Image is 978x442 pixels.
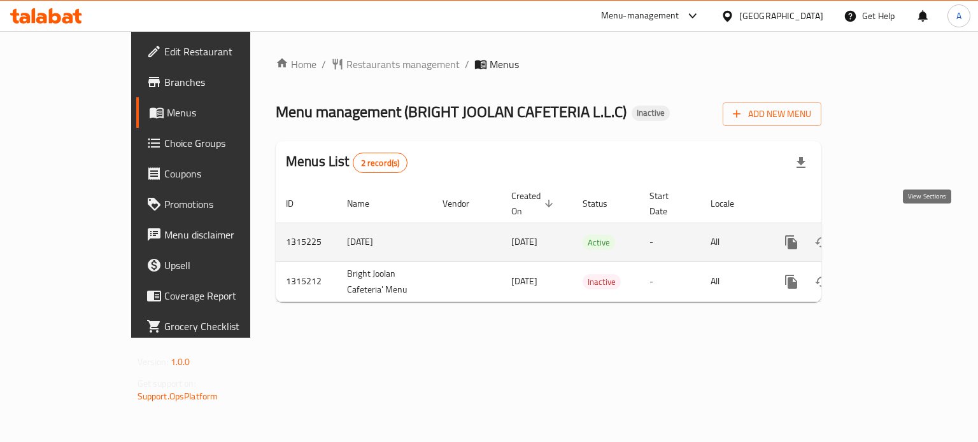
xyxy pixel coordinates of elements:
[583,235,615,250] span: Active
[138,388,218,404] a: Support.OpsPlatform
[511,273,537,289] span: [DATE]
[337,223,432,261] td: [DATE]
[739,9,823,23] div: [GEOGRAPHIC_DATA]
[639,261,700,301] td: -
[347,196,386,211] span: Name
[276,184,909,302] table: enhanced table
[337,261,432,301] td: Bright Joolan Cafeteria' Menu
[276,261,337,301] td: 1315212
[136,280,295,311] a: Coverage Report
[164,258,285,273] span: Upsell
[443,196,486,211] span: Vendor
[711,196,751,211] span: Locale
[511,188,557,219] span: Created On
[583,275,621,289] span: Inactive
[286,196,310,211] span: ID
[786,148,816,178] div: Export file
[136,97,295,128] a: Menus
[136,250,295,280] a: Upsell
[171,354,190,370] span: 1.0.0
[776,266,807,297] button: more
[465,57,469,72] li: /
[164,135,285,151] span: Choice Groups
[276,97,627,126] span: Menu management ( BRIGHT JOOLAN CAFETERIA L.L.C )
[164,227,285,242] span: Menu disclaimer
[276,223,337,261] td: 1315225
[723,102,821,126] button: Add New Menu
[164,197,285,212] span: Promotions
[164,319,285,334] span: Grocery Checklist
[733,106,811,122] span: Add New Menu
[490,57,519,72] span: Menus
[136,67,295,97] a: Branches
[956,9,961,23] span: A
[353,157,407,169] span: 2 record(s)
[286,152,407,173] h2: Menus List
[164,44,285,59] span: Edit Restaurant
[164,166,285,181] span: Coupons
[766,184,909,223] th: Actions
[136,158,295,189] a: Coupons
[601,8,679,24] div: Menu-management
[639,223,700,261] td: -
[632,107,670,118] span: Inactive
[649,188,685,219] span: Start Date
[167,105,285,120] span: Menus
[164,288,285,303] span: Coverage Report
[138,354,169,370] span: Version:
[331,57,460,72] a: Restaurants management
[136,189,295,219] a: Promotions
[700,261,766,301] td: All
[353,153,408,173] div: Total records count
[276,57,821,72] nav: breadcrumb
[164,74,285,90] span: Branches
[511,233,537,250] span: [DATE]
[138,375,196,392] span: Get support on:
[346,57,460,72] span: Restaurants management
[276,57,316,72] a: Home
[136,219,295,250] a: Menu disclaimer
[583,196,624,211] span: Status
[700,223,766,261] td: All
[136,36,295,67] a: Edit Restaurant
[807,266,837,297] button: Change Status
[776,227,807,258] button: more
[322,57,326,72] li: /
[136,311,295,342] a: Grocery Checklist
[136,128,295,158] a: Choice Groups
[632,106,670,121] div: Inactive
